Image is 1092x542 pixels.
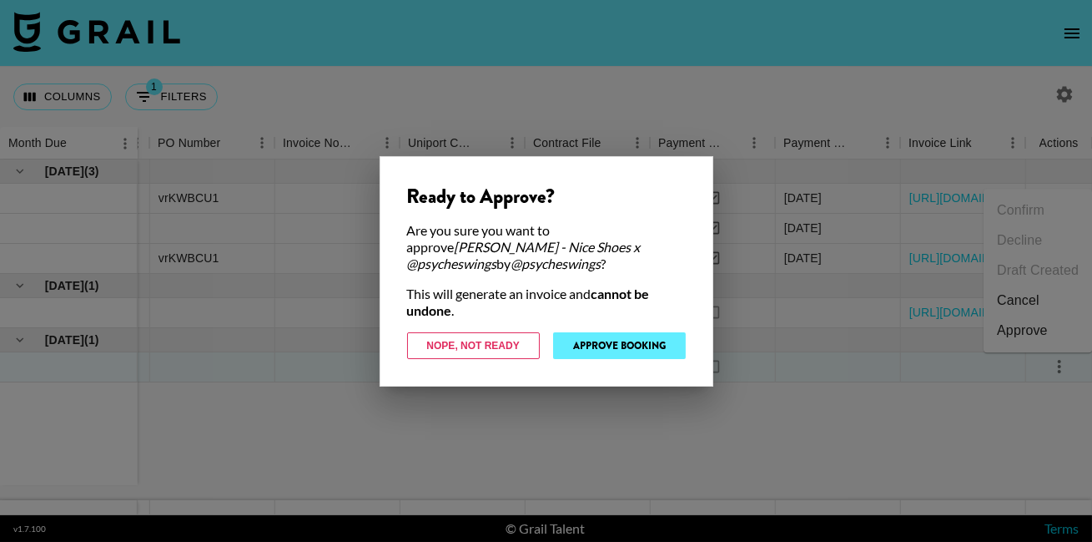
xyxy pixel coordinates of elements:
div: This will generate an invoice and . [407,286,686,319]
button: Nope, Not Ready [407,332,540,359]
em: @ psycheswings [511,256,601,271]
button: Approve Booking [553,332,686,359]
div: Ready to Approve? [407,184,686,209]
div: Are you sure you want to approve by ? [407,222,686,272]
em: [PERSON_NAME] - Nice Shoes x @psycheswings [407,239,641,271]
strong: cannot be undone [407,286,650,318]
